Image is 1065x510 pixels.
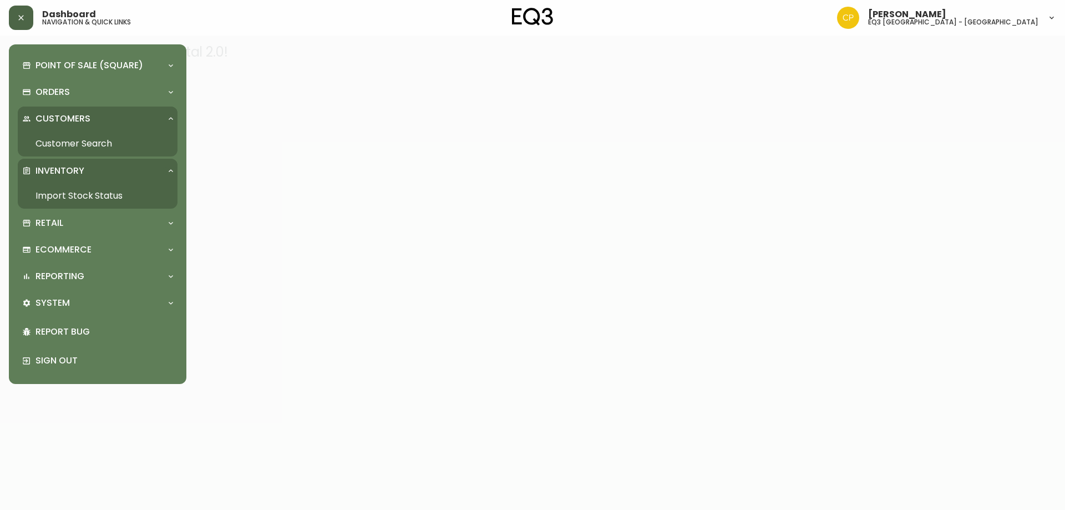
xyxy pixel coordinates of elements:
p: System [35,297,70,309]
a: Import Stock Status [18,183,177,209]
img: logo [512,8,553,26]
div: Customers [18,107,177,131]
p: Ecommerce [35,244,92,256]
span: Dashboard [42,10,96,19]
p: Retail [35,217,63,229]
div: Point of Sale (Square) [18,53,177,78]
img: 6aeca34137a4ce1440782ad85f87d82f [837,7,859,29]
div: Inventory [18,159,177,183]
h5: eq3 [GEOGRAPHIC_DATA] - [GEOGRAPHIC_DATA] [868,19,1038,26]
p: Customers [35,113,90,125]
div: Orders [18,80,177,104]
a: Customer Search [18,131,177,156]
p: Sign Out [35,355,173,367]
p: Point of Sale (Square) [35,59,143,72]
div: Retail [18,211,177,235]
h5: navigation & quick links [42,19,131,26]
p: Orders [35,86,70,98]
div: System [18,291,177,315]
span: [PERSON_NAME] [868,10,946,19]
p: Report Bug [35,326,173,338]
div: Ecommerce [18,238,177,262]
p: Reporting [35,270,84,282]
div: Sign Out [18,346,177,375]
div: Reporting [18,264,177,289]
div: Report Bug [18,317,177,346]
p: Inventory [35,165,84,177]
